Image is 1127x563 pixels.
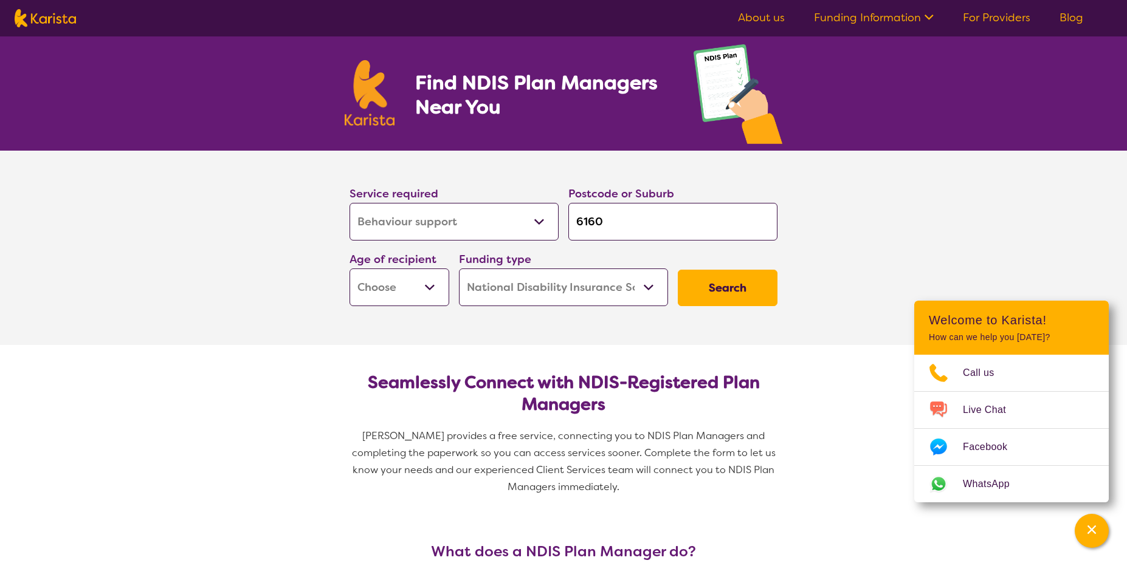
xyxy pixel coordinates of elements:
[359,372,768,415] h2: Seamlessly Connect with NDIS-Registered Plan Managers
[345,60,395,126] img: Karista logo
[814,10,934,25] a: Funding Information
[345,543,782,560] h3: What does a NDIS Plan Manager do?
[350,252,436,267] label: Age of recipient
[929,332,1094,343] p: How can we help you [DATE]?
[914,355,1109,502] ul: Choose channel
[929,313,1094,327] h2: Welcome to Karista!
[568,203,777,241] input: Type
[1075,514,1109,548] button: Channel Menu
[738,10,785,25] a: About us
[1060,10,1083,25] a: Blog
[568,186,674,201] label: Postcode or Suburb
[678,270,777,306] button: Search
[415,70,669,119] h1: Find NDIS Plan Managers Near You
[694,44,782,151] img: plan-management
[963,401,1021,419] span: Live Chat
[963,10,1030,25] a: For Providers
[963,475,1024,493] span: WhatsApp
[914,301,1109,502] div: Channel Menu
[914,466,1109,502] a: Web link opens in a new tab.
[352,429,778,493] span: [PERSON_NAME] provides a free service, connecting you to NDIS Plan Managers and completing the pa...
[15,9,76,27] img: Karista logo
[350,186,438,201] label: Service required
[963,438,1022,456] span: Facebook
[963,364,1009,382] span: Call us
[459,252,531,267] label: Funding type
